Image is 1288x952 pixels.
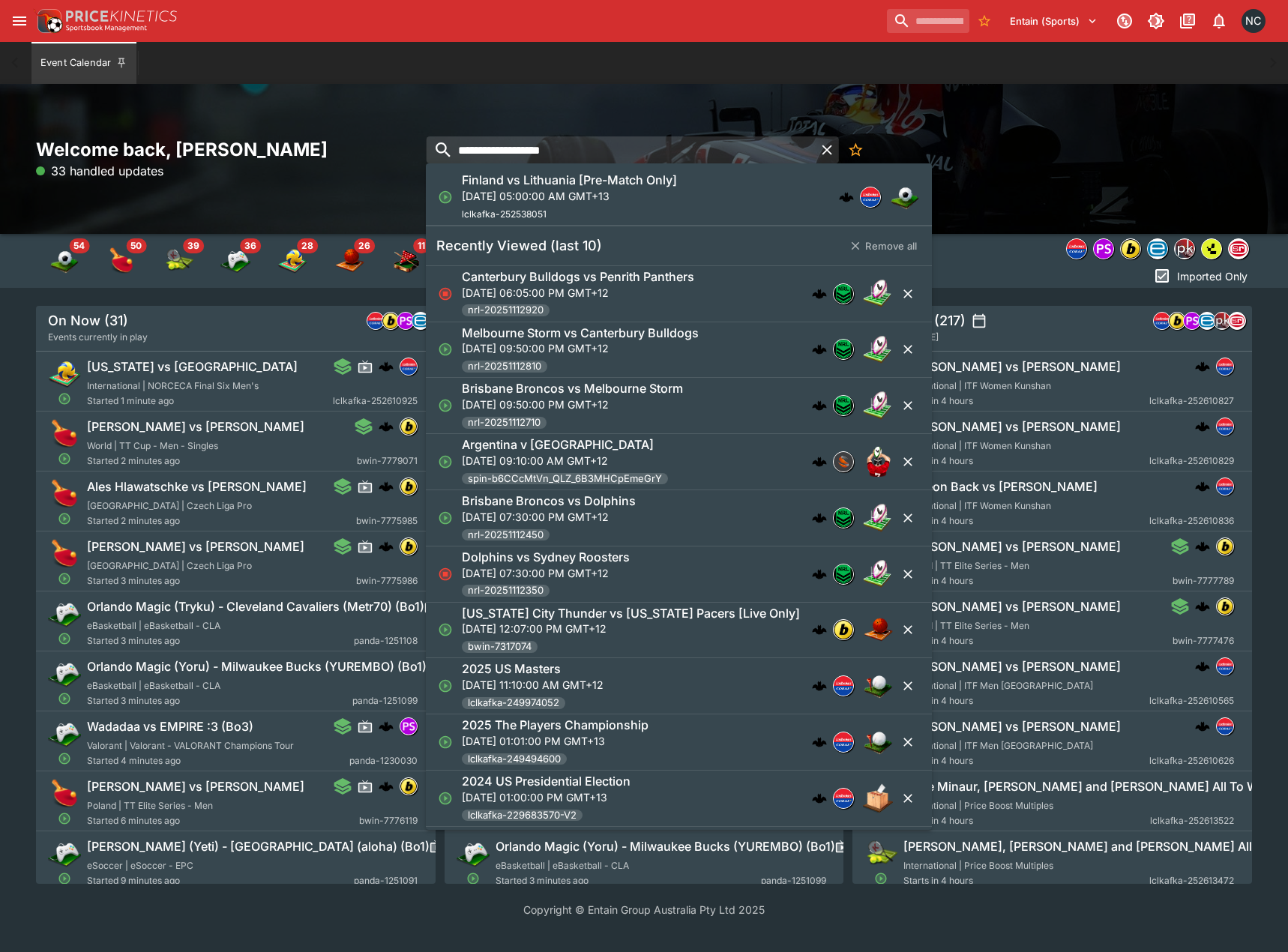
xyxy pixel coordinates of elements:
[812,510,827,525] div: cerberus
[66,10,177,22] img: PriceKinetics
[1154,313,1170,329] img: lclkafka.png
[438,342,453,357] svg: Open
[1213,312,1231,330] div: pricekinetics
[1195,479,1210,494] img: logo-cerberus.svg
[903,693,1149,708] span: Starts in 4 hours
[48,777,81,810] img: table_tennis.png
[379,419,394,434] img: logo-cerberus.svg
[87,394,333,409] span: Started 1 minute ago
[438,510,453,525] svg: Open
[462,549,630,565] h6: Dolphins vs Sydney Roosters
[391,246,421,276] div: Snooker
[379,479,394,494] img: logo-cerberus.svg
[1195,719,1210,734] img: logo-cerberus.svg
[277,246,307,276] img: volleyball
[834,508,853,528] img: nrl.png
[833,732,854,753] div: lclkafka
[1149,753,1234,768] span: lclkafka-252610626
[400,358,417,375] img: lclkafka.png
[834,564,853,584] img: nrl.png
[462,639,538,654] span: bwin-7317074
[400,358,418,376] div: lclkafka
[903,539,1121,555] h6: [PERSON_NAME] vs [PERSON_NAME]
[163,246,193,276] img: tennis
[1001,9,1107,33] button: Select Tenant
[1216,657,1234,675] div: lclkafka
[31,42,136,84] button: Event Calendar
[87,359,298,375] h6: [US_STATE] vs [GEOGRAPHIC_DATA]
[462,325,699,341] h6: Melbourne Storm vs Canterbury Bulldogs
[1195,419,1210,434] div: cerberus
[457,837,490,870] img: esports.png
[412,312,430,330] div: betradar
[58,512,71,525] svg: Open
[36,162,163,180] p: 33 handled updates
[812,342,827,357] div: cerberus
[87,719,253,735] h6: Wadadaa vs EMPIRE :3 (Bo3)
[382,312,400,330] div: bwin
[367,312,385,330] div: lclkafka
[1168,312,1186,330] div: bwin
[812,510,827,525] img: logo-cerberus.svg
[1201,238,1222,259] div: lsports
[106,246,136,276] div: Table Tennis
[438,190,453,205] svg: Open
[87,454,357,469] span: Started 2 minutes ago
[903,394,1149,409] span: Starts in 4 hours
[1063,234,1252,264] div: Event type filters
[333,394,418,409] span: lclkafka-252610925
[1217,358,1233,375] img: lclkafka.png
[462,621,800,636] p: [DATE] 12:07:00 PM GMT+12
[1121,239,1140,259] img: bwin.png
[462,303,550,318] span: nrl-20251112920
[1217,658,1233,675] img: lclkafka.png
[462,415,547,430] span: nrl-20251112710
[903,440,1051,451] span: International | ITF Women Kunshan
[462,172,677,188] h6: Finland vs Lithuania [Pre-Match Only]
[1195,359,1210,374] div: cerberus
[1198,312,1216,330] div: betradar
[48,837,81,870] img: esports.png
[356,513,418,528] span: bwin-7775985
[400,477,418,495] div: bwin
[903,659,1121,675] h6: [PERSON_NAME] vs [PERSON_NAME]
[1195,479,1210,494] div: cerberus
[1147,238,1168,259] div: betradar
[903,620,1029,631] span: Poland | TT Elite Series - Men
[1216,358,1234,376] div: lclkafka
[903,380,1051,391] span: International | ITF Women Kunshan
[48,717,81,750] img: esports.png
[834,789,853,808] img: lclkafka.png
[903,633,1173,648] span: Starts in 4 hours
[48,477,81,510] img: table_tennis.png
[49,246,79,276] img: soccer
[1206,7,1233,34] button: Notifications
[1149,394,1234,409] span: lclkafka-252610827
[1242,9,1266,33] div: Nick Conway
[890,182,920,212] img: soccer.png
[126,238,146,253] span: 50
[58,572,71,585] svg: Open
[438,286,453,301] svg: Closed
[462,453,668,469] p: [DATE] 09:10:00 AM GMT+12
[1217,598,1233,615] img: bwin.png
[1195,359,1210,374] img: logo-cerberus.svg
[834,676,853,696] img: lclkafka.png
[400,478,417,495] img: bwin.png
[760,873,825,888] span: panda-1251099
[903,479,1098,495] h6: Dayeon Back vs [PERSON_NAME]
[334,246,364,276] div: Basketball
[863,447,893,477] img: rugby_union.png
[382,313,399,329] img: bwin.png
[812,791,827,806] img: logo-cerberus.svg
[903,419,1121,435] h6: [PERSON_NAME] vs [PERSON_NAME]
[839,190,854,205] img: logo-cerberus.svg
[1202,239,1221,259] img: lsports.jpeg
[400,418,418,436] div: bwin
[1195,419,1210,434] img: logo-cerberus.svg
[400,537,418,555] div: bwin
[87,779,304,795] h6: [PERSON_NAME] vs [PERSON_NAME]
[860,187,881,208] div: lclkafka
[903,719,1121,735] h6: [PERSON_NAME] vs [PERSON_NAME]
[379,359,394,374] img: logo-cerberus.svg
